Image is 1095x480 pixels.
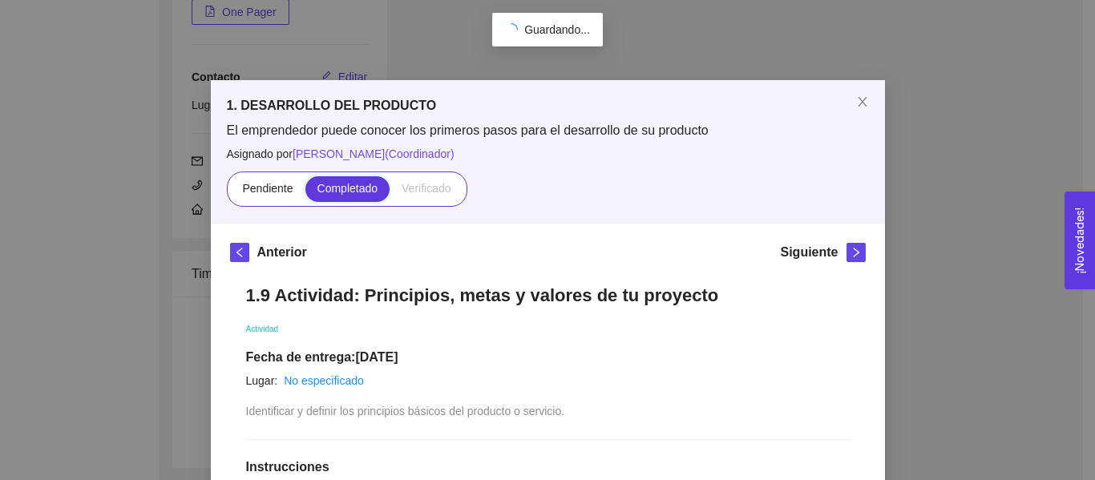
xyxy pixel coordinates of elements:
h5: Anterior [257,243,307,262]
span: close [856,95,869,108]
span: right [847,247,865,258]
button: Close [840,80,885,125]
span: Verificado [402,182,451,195]
span: Actividad [246,325,279,333]
span: Identificar y definir los principios básicos del producto o servicio. [246,405,565,417]
span: loading [504,22,519,38]
span: Pendiente [242,182,293,195]
span: Guardando... [524,23,590,36]
a: No especificado [284,374,364,387]
button: left [230,243,249,262]
span: left [231,247,248,258]
button: Open Feedback Widget [1065,192,1095,289]
h1: Instrucciones [246,459,850,475]
article: Lugar: [246,372,278,389]
h1: 1.9 Actividad: Principios, metas y valores de tu proyecto [246,284,850,306]
h1: Fecha de entrega: [DATE] [246,349,850,365]
button: right [847,243,866,262]
span: El emprendedor puede conocer los primeros pasos para el desarrollo de su producto [227,122,869,139]
span: Completado [317,182,378,195]
span: Asignado por [227,145,869,163]
span: [PERSON_NAME] ( Coordinador ) [293,147,455,160]
h5: 1. DESARROLLO DEL PRODUCTO [227,96,869,115]
h5: Siguiente [780,243,838,262]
